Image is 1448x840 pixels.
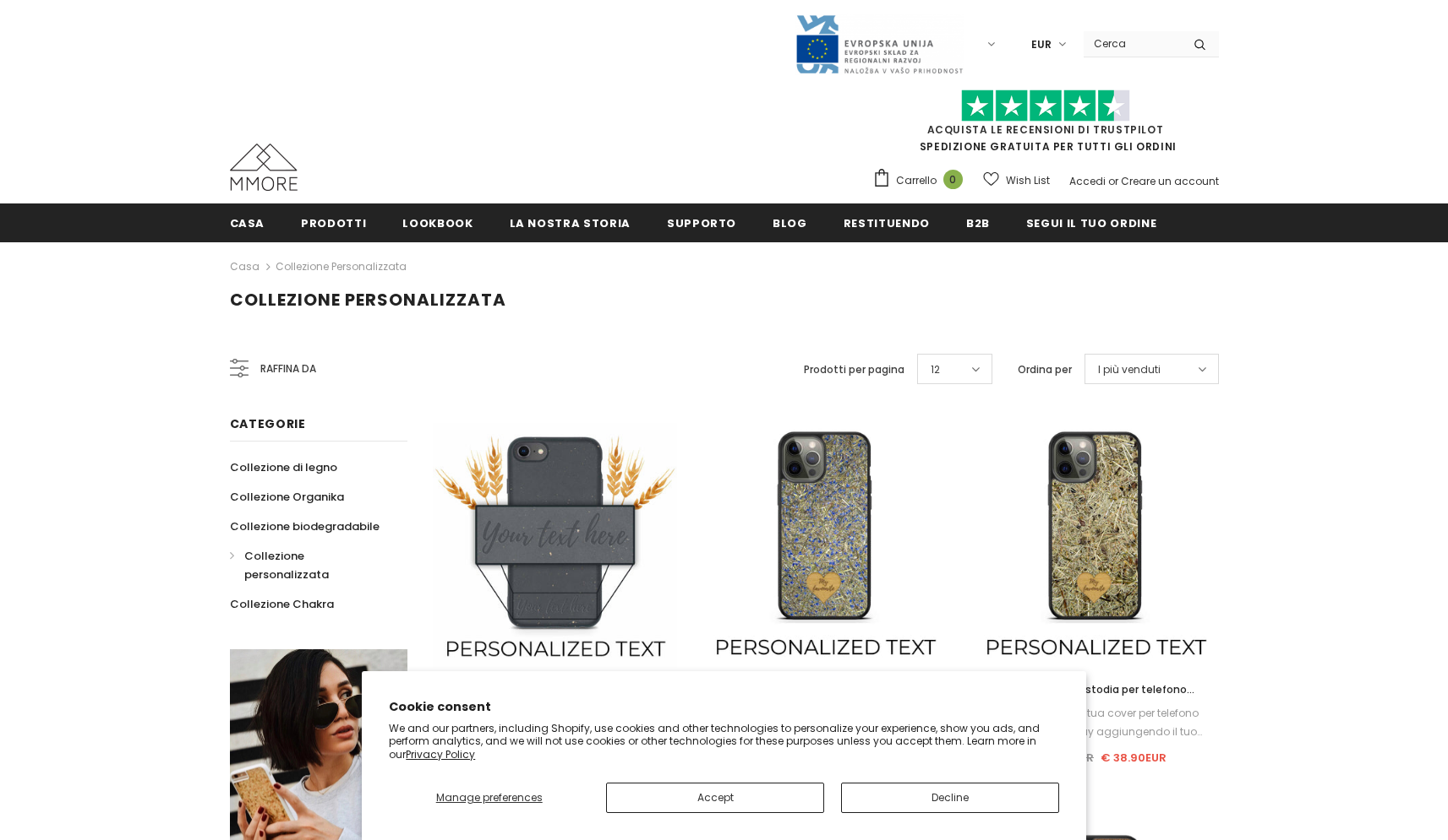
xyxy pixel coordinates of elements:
[1108,174,1118,188] span: or
[1006,172,1050,189] span: Wish List
[244,548,329,583] span: Collezione personalizzata
[606,783,824,813] button: Accept
[1018,361,1072,378] label: Ordina per
[301,203,366,241] a: Prodotti
[402,215,473,231] span: Lookbook
[230,453,337,482] a: Collezione di legno
[230,144,298,191] img: Casi MMORE
[436,790,543,805] span: Manage preferences
[230,518,380,534] span: Collezione biodegradabile
[230,589,334,619] a: Collezione Chakra
[983,165,1050,195] a: Wish List
[230,596,334,612] span: Collezione Chakra
[841,783,1059,813] button: Decline
[510,215,631,231] span: La nostra storia
[667,215,736,231] span: supporto
[844,215,930,231] span: Restituendo
[1069,174,1106,188] a: Accedi
[966,203,990,241] a: B2B
[1025,750,1094,766] span: € 44.90EUR
[389,722,1059,761] p: We and our partners, including Shopify, use cookies and other technologies to personalize your ex...
[389,783,589,813] button: Manage preferences
[260,360,316,378] span: Raffina da
[973,704,1218,741] div: ❤️ Personalizza la tua cover per telefono Organic Alpine Hay aggiungendo il tuo Unique...
[1101,750,1167,766] span: € 38.90EUR
[230,541,389,589] a: Collezione personalizzata
[966,215,990,231] span: B2B
[927,122,1164,137] a: Acquista le recensioni di TrustPilot
[1098,361,1161,378] span: I più venduti
[389,698,1059,716] h2: Cookie consent
[230,257,260,277] a: Casa
[992,682,1199,715] span: Alpine Hay - Custodia per telefono personalizzata - Regalo personalizzato
[973,680,1218,699] a: Alpine Hay - Custodia per telefono personalizzata - Regalo personalizzato
[872,97,1219,154] span: SPEDIZIONE GRATUITA PER TUTTI GLI ORDINI
[773,215,807,231] span: Blog
[230,215,265,231] span: Casa
[667,203,736,241] a: supporto
[1031,36,1052,53] span: EUR
[230,482,344,512] a: Collezione Organika
[943,170,963,189] span: 0
[1121,174,1219,188] a: Creare un account
[230,288,506,312] span: Collezione personalizzata
[844,203,930,241] a: Restituendo
[276,259,407,274] a: Collezione personalizzata
[896,172,937,189] span: Carrello
[230,415,306,432] span: Categorie
[795,36,964,51] a: Javni Razpis
[872,168,971,193] a: Carrello 0
[230,203,265,241] a: Casa
[773,203,807,241] a: Blog
[230,512,380,541] a: Collezione biodegradabile
[795,14,964,75] img: Javni Razpis
[1084,31,1181,56] input: Search Site
[230,459,337,475] span: Collezione di legno
[804,361,904,378] label: Prodotti per pagina
[406,747,475,761] a: Privacy Policy
[510,203,631,241] a: La nostra storia
[931,361,940,378] span: 12
[1026,215,1156,231] span: Segui il tuo ordine
[402,203,473,241] a: Lookbook
[1026,203,1156,241] a: Segui il tuo ordine
[230,489,344,505] span: Collezione Organika
[961,89,1130,122] img: Fidati di Pilot Stars
[301,215,366,231] span: Prodotti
